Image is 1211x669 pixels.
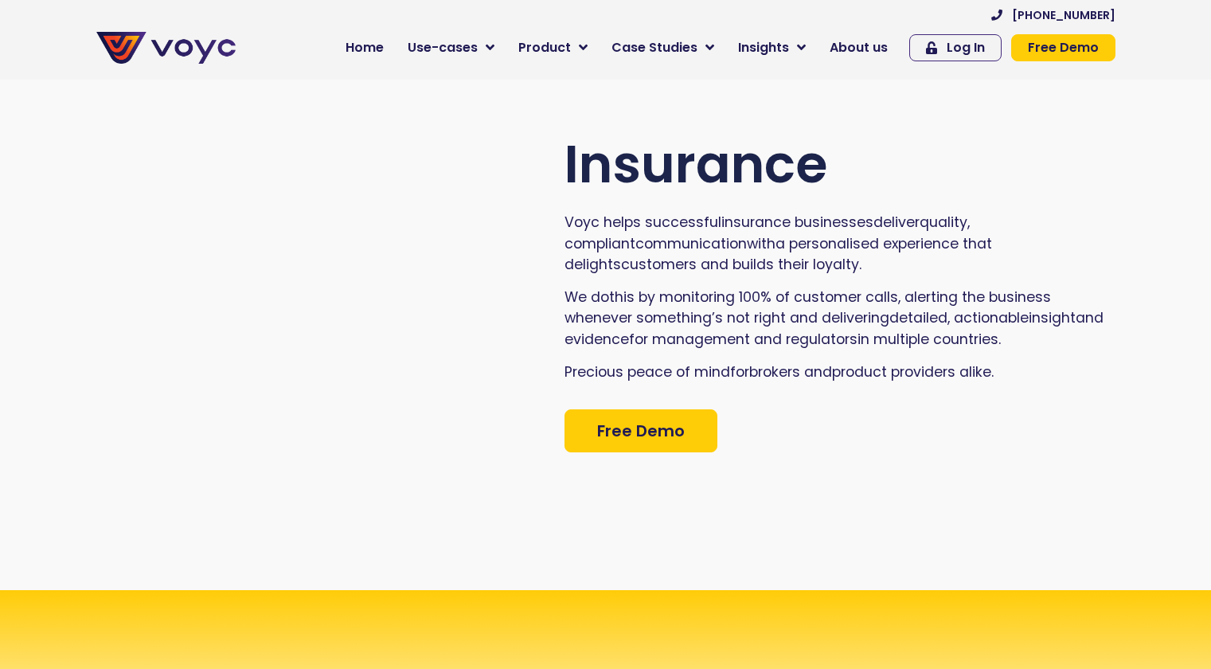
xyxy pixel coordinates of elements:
a: About us [818,32,900,64]
span: We do [564,288,609,307]
span: [PHONE_NUMBER] [1012,10,1115,21]
span: ering [854,308,889,327]
span: Insights [738,38,789,57]
span: s and builds their loyalty [689,255,859,274]
span: communication [635,234,747,253]
a: Free Demo [564,409,717,452]
span: insurance business [721,213,857,232]
span: Free Demo [1028,41,1099,54]
span: and evidence [564,308,1104,348]
span: brokers and [749,362,832,381]
span: Case Studies [611,38,697,57]
span: a personalised experience [775,234,959,253]
span: es [857,213,873,232]
a: Product [506,32,600,64]
h2: Insurance [564,134,1122,196]
span: detailed, actionable [889,308,1029,327]
span: in multiple countries. [857,330,1001,349]
a: Free Demo [1011,34,1115,61]
span: deliver [873,213,920,232]
span: Free Demo [597,423,685,439]
a: [PHONE_NUMBER] [991,10,1115,21]
span: s [850,330,857,349]
span: About us [830,38,888,57]
span: Home [346,38,384,57]
span: customer [621,255,689,274]
span: P [564,362,572,381]
a: Home [334,32,396,64]
span: s, alerting the business whenever something’s not right and deliv [564,288,1051,327]
span: Voyc helps successful [564,213,721,232]
span: insight [1029,308,1076,327]
span: . [859,255,861,274]
span: that delights [564,234,992,274]
span: for management and regulator [629,330,850,349]
span: all [874,288,890,307]
span: product provider [832,362,947,381]
span: s alike. [947,362,994,381]
img: voyc-full-logo [96,32,236,64]
span: quality [920,213,967,232]
span: Product [518,38,571,57]
span: for [730,362,749,381]
span: this by monitoring 100% of customer c [609,288,874,307]
a: Log In [909,34,1002,61]
a: Use-cases [396,32,506,64]
span: with [747,234,775,253]
span: Use-cases [408,38,478,57]
span: , compliant [564,213,970,252]
a: Insights [726,32,818,64]
span: Log In [947,41,985,54]
span: recious peace of mind [572,362,730,381]
a: Case Studies [600,32,726,64]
